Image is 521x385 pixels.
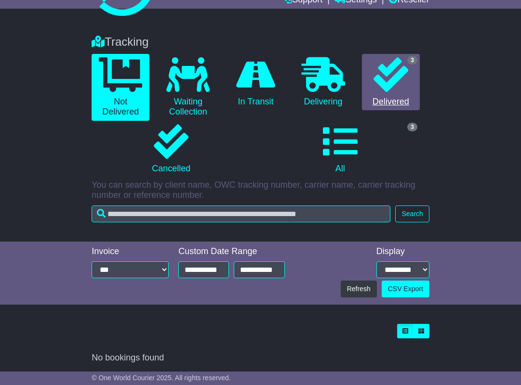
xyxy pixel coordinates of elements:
[92,54,149,121] a: Not Delivered
[92,121,251,178] a: Cancelled
[178,246,284,257] div: Custom Date Range
[87,35,434,49] div: Tracking
[376,246,429,257] div: Display
[395,205,429,222] button: Search
[261,121,420,178] a: 3 All
[341,281,377,297] button: Refresh
[382,281,429,297] a: CSV Export
[92,374,231,382] span: © One World Courier 2025. All rights reserved.
[294,54,352,111] a: Delivering
[407,123,417,131] span: 3
[159,54,217,121] a: Waiting Collection
[227,54,284,111] a: In Transit
[92,180,429,201] p: You can search by client name, OWC tracking number, carrier name, carrier tracking number or refe...
[92,246,169,257] div: Invoice
[362,54,420,111] a: 3 Delivered
[407,56,417,64] span: 3
[92,353,429,363] div: No bookings found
